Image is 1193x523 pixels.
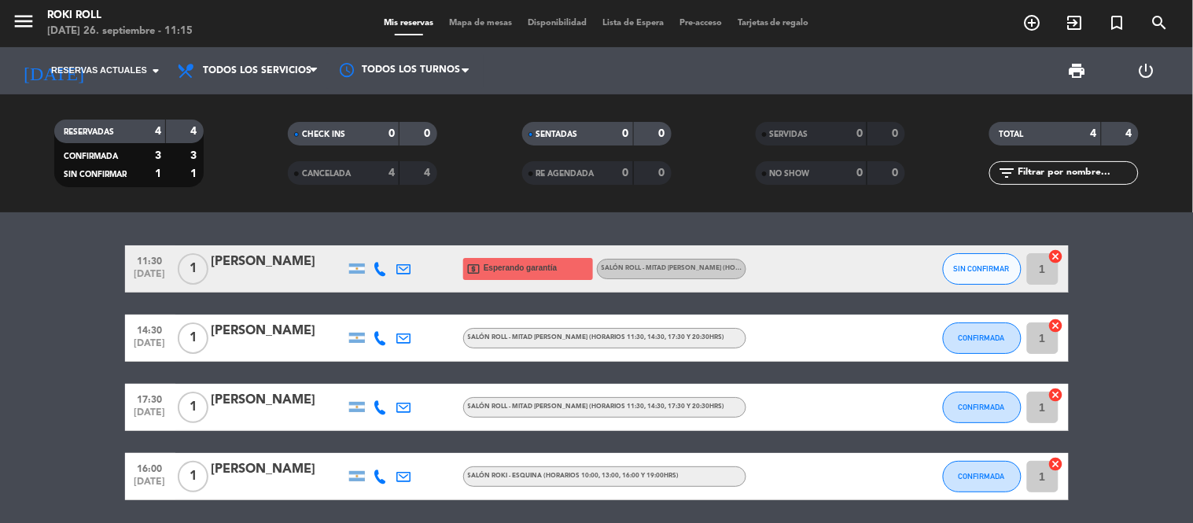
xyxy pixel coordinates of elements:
[12,9,35,39] button: menu
[468,403,725,410] span: SALÓN ROLL - MITAD [PERSON_NAME] (HORARIOS 11:30, 14:30, 17:30 y 20:30hrs)
[47,24,193,39] div: [DATE] 26. septiembre - 11:15
[64,171,127,179] span: SIN CONFIRMAR
[623,128,629,139] strong: 0
[856,128,863,139] strong: 0
[1048,387,1064,403] i: cancel
[468,334,725,341] span: SALÓN ROLL - MITAD [PERSON_NAME] (HORARIOS 11:30, 14:30, 17:30 y 20:30hrs)
[943,461,1022,492] button: CONFIRMADA
[376,19,441,28] span: Mis reservas
[47,8,193,24] div: Roki Roll
[64,128,114,136] span: RESERVADAS
[997,164,1016,182] i: filter_list
[155,150,161,161] strong: 3
[302,170,351,178] span: CANCELADA
[212,390,345,411] div: [PERSON_NAME]
[131,320,170,338] span: 14:30
[212,459,345,480] div: [PERSON_NAME]
[536,170,595,178] span: RE AGENDADA
[892,168,901,179] strong: 0
[146,61,165,80] i: arrow_drop_down
[64,153,118,160] span: CONFIRMADA
[658,128,668,139] strong: 0
[425,128,434,139] strong: 0
[131,477,170,495] span: [DATE]
[1048,456,1064,472] i: cancel
[212,321,345,341] div: [PERSON_NAME]
[388,168,395,179] strong: 4
[1108,13,1127,32] i: turned_in_not
[730,19,817,28] span: Tarjetas de regalo
[943,322,1022,354] button: CONFIRMADA
[484,262,557,274] span: Esperando garantía
[131,269,170,287] span: [DATE]
[520,19,595,28] span: Disponibilidad
[943,253,1022,285] button: SIN CONFIRMAR
[131,251,170,269] span: 11:30
[467,262,481,276] i: local_atm
[51,64,147,78] span: Reservas actuales
[672,19,730,28] span: Pre-acceso
[1048,318,1064,333] i: cancel
[658,168,668,179] strong: 0
[595,19,672,28] span: Lista de Espera
[302,131,345,138] span: CHECK INS
[1023,13,1042,32] i: add_circle_outline
[212,252,345,272] div: [PERSON_NAME]
[131,389,170,407] span: 17:30
[12,53,95,88] i: [DATE]
[954,264,1010,273] span: SIN CONFIRMAR
[1048,249,1064,264] i: cancel
[178,322,208,354] span: 1
[178,253,208,285] span: 1
[1137,61,1156,80] i: power_settings_new
[959,403,1005,411] span: CONFIRMADA
[1151,13,1169,32] i: search
[1066,13,1084,32] i: exit_to_app
[190,126,200,137] strong: 4
[602,265,859,271] span: SALÓN ROLL - MITAD [PERSON_NAME] (HORARIOS 11:30, 14:30, 17:30 y 20:30hrs)
[1091,128,1097,139] strong: 4
[623,168,629,179] strong: 0
[770,131,808,138] span: SERVIDAS
[12,9,35,33] i: menu
[468,473,679,479] span: SALÓN ROKI - ESQUINA (HORARIOS 10:00, 13:00, 16:00 y 19:00hrs)
[1016,164,1138,182] input: Filtrar por nombre...
[190,150,200,161] strong: 3
[856,168,863,179] strong: 0
[425,168,434,179] strong: 4
[155,126,161,137] strong: 4
[1126,128,1136,139] strong: 4
[131,407,170,425] span: [DATE]
[1112,47,1181,94] div: LOG OUT
[388,128,395,139] strong: 0
[999,131,1023,138] span: TOTAL
[155,168,161,179] strong: 1
[178,461,208,492] span: 1
[892,128,901,139] strong: 0
[131,338,170,356] span: [DATE]
[536,131,578,138] span: SENTADAS
[178,392,208,423] span: 1
[770,170,810,178] span: NO SHOW
[1068,61,1087,80] span: print
[203,65,311,76] span: Todos los servicios
[943,392,1022,423] button: CONFIRMADA
[190,168,200,179] strong: 1
[441,19,520,28] span: Mapa de mesas
[959,333,1005,342] span: CONFIRMADA
[959,472,1005,481] span: CONFIRMADA
[131,459,170,477] span: 16:00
